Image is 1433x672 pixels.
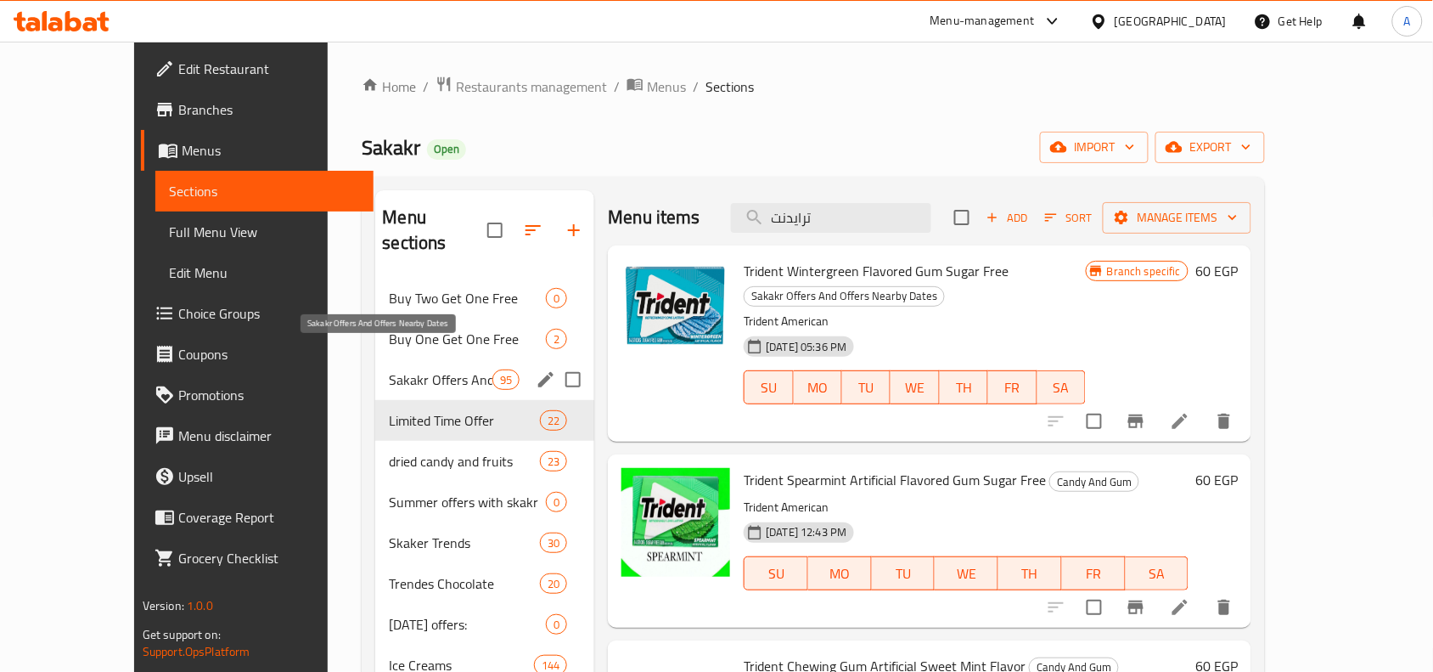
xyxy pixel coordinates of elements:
[1169,137,1251,158] span: export
[141,48,374,89] a: Edit Restaurant
[178,303,360,324] span: Choice Groups
[178,59,360,79] span: Edit Restaurant
[1195,468,1238,492] h6: 60 EGP
[1041,205,1096,231] button: Sort
[621,468,730,577] img: Trident Spearmint Artificial Flavored Gum Sugar Free
[1204,401,1245,442] button: delete
[178,426,360,446] span: Menu disclaimer
[389,451,540,472] span: dried candy and fruits
[1115,401,1156,442] button: Branch-specific-item
[389,614,546,635] span: [DATE] offers:
[1034,205,1103,231] span: Sort items
[540,451,567,472] div: items
[362,76,416,97] a: Home
[935,556,998,590] button: WE
[808,556,872,590] button: MO
[744,311,1086,332] p: Trident American
[744,370,793,404] button: SU
[143,595,184,617] span: Version:
[930,11,1035,31] div: Menu-management
[1076,404,1112,439] span: Select to update
[141,130,374,171] a: Menus
[540,410,567,431] div: items
[423,76,429,97] li: /
[1103,202,1251,234] button: Manage items
[980,205,1034,231] button: Add
[759,524,853,540] span: [DATE] 12:43 PM
[849,376,884,400] span: TU
[141,456,374,497] a: Upsell
[141,293,374,334] a: Choice Groups
[178,548,360,568] span: Grocery Checklist
[891,370,939,404] button: WE
[375,563,594,604] div: Trendes Chocolate20
[547,494,566,511] span: 0
[375,522,594,563] div: Skaker Trends30
[647,76,686,97] span: Menus
[389,410,540,431] div: Limited Time Offer
[427,139,466,160] div: Open
[375,359,594,400] div: Sakakr Offers And Offers Nearby Dates95edit
[169,222,360,242] span: Full Menu View
[541,413,566,429] span: 22
[1044,376,1079,400] span: SA
[389,614,546,635] div: Monday offers:
[879,562,929,586] span: TU
[995,376,1030,400] span: FR
[1069,562,1119,586] span: FR
[1132,562,1183,586] span: SA
[540,533,567,553] div: items
[1054,137,1135,158] span: import
[794,370,842,404] button: MO
[178,507,360,528] span: Coverage Report
[389,492,546,512] span: Summer offers with skakr
[436,76,607,98] a: Restaurants management
[988,370,1037,404] button: FR
[751,562,801,586] span: SU
[389,573,540,594] span: Trendes Chocolate
[1037,370,1086,404] button: SA
[1195,259,1238,283] h6: 60 EGP
[608,205,700,230] h2: Menu items
[744,556,808,590] button: SU
[155,252,374,293] a: Edit Menu
[815,562,865,586] span: MO
[940,370,988,404] button: TH
[1126,556,1189,590] button: SA
[547,291,566,307] span: 0
[141,89,374,130] a: Branches
[627,76,686,98] a: Menus
[141,538,374,579] a: Grocery Checklist
[744,497,1189,518] p: Trident American
[693,76,699,97] li: /
[533,367,559,392] button: edit
[456,76,607,97] span: Restaurants management
[178,344,360,364] span: Coupons
[546,614,567,635] div: items
[389,533,540,553] span: Skaker Trends
[872,556,936,590] button: TU
[375,441,594,482] div: dried candy and fruits23
[546,492,567,512] div: items
[1049,472,1139,492] div: Candy And Gum
[547,617,566,633] span: 0
[155,171,374,212] a: Sections
[1040,132,1149,163] button: import
[540,573,567,594] div: items
[141,497,374,538] a: Coverage Report
[178,466,360,487] span: Upsell
[1005,562,1055,586] span: TH
[182,140,360,161] span: Menus
[362,128,420,167] span: Sakakr
[178,385,360,405] span: Promotions
[947,376,981,400] span: TH
[143,624,221,646] span: Get support on:
[984,208,1030,228] span: Add
[1155,132,1265,163] button: export
[980,205,1034,231] span: Add item
[759,339,853,355] span: [DATE] 05:36 PM
[389,370,492,390] span: Sakakr Offers And Offers Nearby Dates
